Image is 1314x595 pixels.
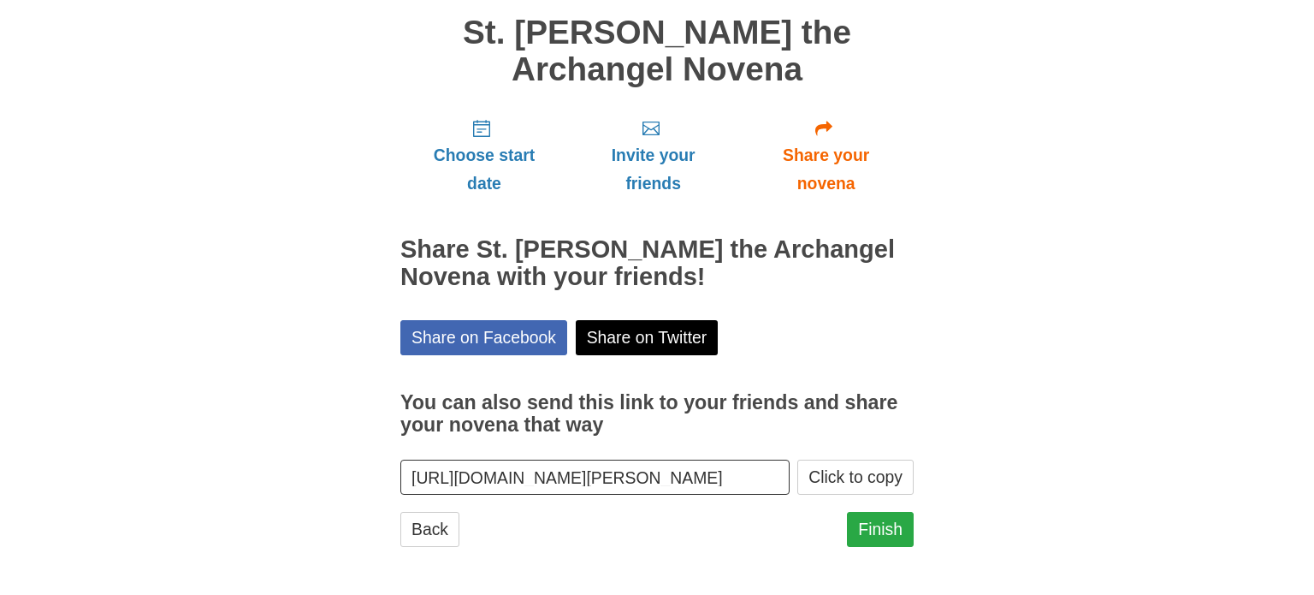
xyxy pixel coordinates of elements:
[738,104,914,206] a: Share your novena
[568,104,738,206] a: Invite your friends
[400,320,567,355] a: Share on Facebook
[797,460,914,495] button: Click to copy
[400,392,914,436] h3: You can also send this link to your friends and share your novena that way
[400,236,914,291] h2: Share St. [PERSON_NAME] the Archangel Novena with your friends!
[847,512,914,547] a: Finish
[400,512,459,547] a: Back
[417,141,551,198] span: Choose start date
[576,320,719,355] a: Share on Twitter
[755,141,897,198] span: Share your novena
[585,141,721,198] span: Invite your friends
[400,104,568,206] a: Choose start date
[400,15,914,87] h1: St. [PERSON_NAME] the Archangel Novena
